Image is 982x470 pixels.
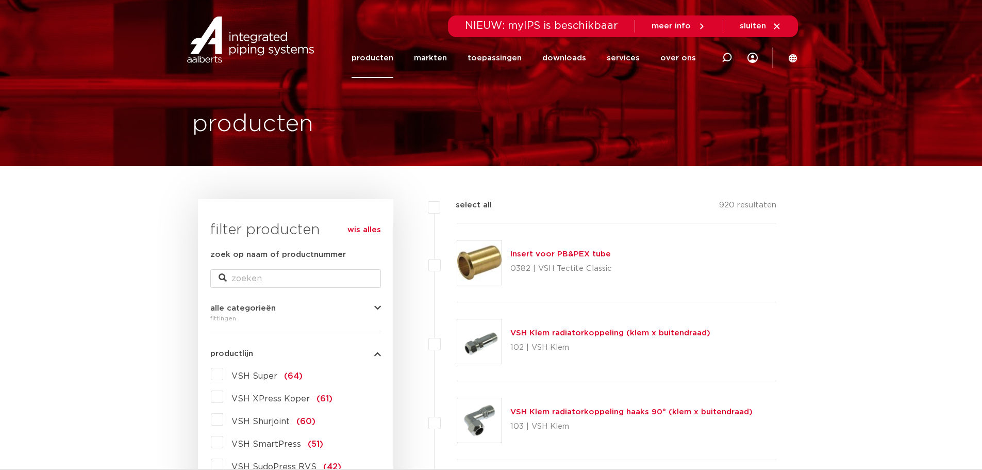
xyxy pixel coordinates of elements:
nav: Menu [352,38,696,78]
p: 920 resultaten [719,199,776,215]
span: productlijn [210,350,253,358]
label: zoek op naam of productnummer [210,249,346,261]
p: 102 | VSH Klem [510,339,710,356]
span: alle categorieën [210,304,276,312]
a: producten [352,38,393,78]
span: (64) [284,372,303,380]
a: meer info [652,22,706,31]
img: Thumbnail for VSH Klem radiatorkoppeling haaks 90° (klem x buitendraad) [457,398,502,443]
img: Thumbnail for Insert voor PB&PEX tube [457,240,502,285]
button: alle categorieën [210,304,381,312]
a: services [607,38,640,78]
a: VSH Klem radiatorkoppeling (klem x buitendraad) [510,329,710,337]
span: (51) [308,440,323,448]
input: zoeken [210,269,381,288]
span: VSH Super [231,372,277,380]
h1: producten [192,108,313,141]
span: sluiten [740,22,766,30]
a: sluiten [740,22,781,31]
span: meer info [652,22,691,30]
a: wis alles [347,224,381,236]
span: (61) [317,395,332,403]
a: VSH Klem radiatorkoppeling haaks 90° (klem x buitendraad) [510,408,753,416]
a: markten [414,38,447,78]
p: 0382 | VSH Tectite Classic [510,261,612,277]
h3: filter producten [210,220,381,240]
span: VSH Shurjoint [231,417,290,426]
a: toepassingen [468,38,522,78]
span: NIEUW: myIPS is beschikbaar [465,21,618,31]
img: Thumbnail for VSH Klem radiatorkoppeling (klem x buitendraad) [457,319,502,364]
span: VSH SmartPress [231,440,301,448]
a: over ons [660,38,696,78]
a: Insert voor PB&PEX tube [510,250,611,258]
span: VSH XPress Koper [231,395,310,403]
a: downloads [542,38,586,78]
button: productlijn [210,350,381,358]
span: (60) [296,417,315,426]
label: select all [440,199,492,212]
div: fittingen [210,312,381,325]
p: 103 | VSH Klem [510,418,753,435]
